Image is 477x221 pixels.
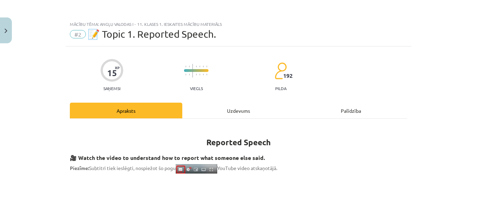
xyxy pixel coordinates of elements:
[189,74,190,75] img: icon-short-line-57e1e144782c952c97e751825c79c345078a6d821885a25fce030b3d8c18986b.svg
[190,86,203,91] p: Viegls
[196,66,197,67] img: icon-short-line-57e1e144782c952c97e751825c79c345078a6d821885a25fce030b3d8c18986b.svg
[189,66,190,67] img: icon-short-line-57e1e144782c952c97e751825c79c345078a6d821885a25fce030b3d8c18986b.svg
[88,28,216,40] span: 📝 Topic 1. Reported Speech.
[70,22,407,27] div: Mācību tēma: Angļu valodas i - 11. klases 1. ieskaites mācību materiāls
[199,74,200,75] img: icon-short-line-57e1e144782c952c97e751825c79c345078a6d821885a25fce030b3d8c18986b.svg
[192,64,193,78] img: icon-long-line-d9ea69661e0d244f92f715978eff75569469978d946b2353a9bb055b3ed8787d.svg
[295,103,407,118] div: Palīdzība
[275,86,286,91] p: pilda
[70,165,89,171] strong: Piezīme:
[70,103,182,118] div: Apraksts
[185,74,186,75] img: icon-short-line-57e1e144782c952c97e751825c79c345078a6d821885a25fce030b3d8c18986b.svg
[199,66,200,67] img: icon-short-line-57e1e144782c952c97e751825c79c345078a6d821885a25fce030b3d8c18986b.svg
[107,68,117,78] div: 15
[206,137,271,147] strong: Reported Speech
[70,165,277,171] span: Subtitri tiek ieslēgti, nospiežot šo pogu YouTube video atskaņotājā.
[206,74,207,75] img: icon-short-line-57e1e144782c952c97e751825c79c345078a6d821885a25fce030b3d8c18986b.svg
[206,66,207,67] img: icon-short-line-57e1e144782c952c97e751825c79c345078a6d821885a25fce030b3d8c18986b.svg
[101,86,123,91] p: Saņemsi
[196,74,197,75] img: icon-short-line-57e1e144782c952c97e751825c79c345078a6d821885a25fce030b3d8c18986b.svg
[274,62,287,80] img: students-c634bb4e5e11cddfef0936a35e636f08e4e9abd3cc4e673bd6f9a4125e45ecb1.svg
[283,73,293,79] span: 192
[70,30,86,38] span: #2
[203,66,204,67] img: icon-short-line-57e1e144782c952c97e751825c79c345078a6d821885a25fce030b3d8c18986b.svg
[115,66,119,69] span: XP
[182,103,295,118] div: Uzdevums
[203,74,204,75] img: icon-short-line-57e1e144782c952c97e751825c79c345078a6d821885a25fce030b3d8c18986b.svg
[5,29,7,33] img: icon-close-lesson-0947bae3869378f0d4975bcd49f059093ad1ed9edebbc8119c70593378902aed.svg
[185,66,186,67] img: icon-short-line-57e1e144782c952c97e751825c79c345078a6d821885a25fce030b3d8c18986b.svg
[70,154,265,161] strong: 🎥 Watch the video to understand how to report what someone else said.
